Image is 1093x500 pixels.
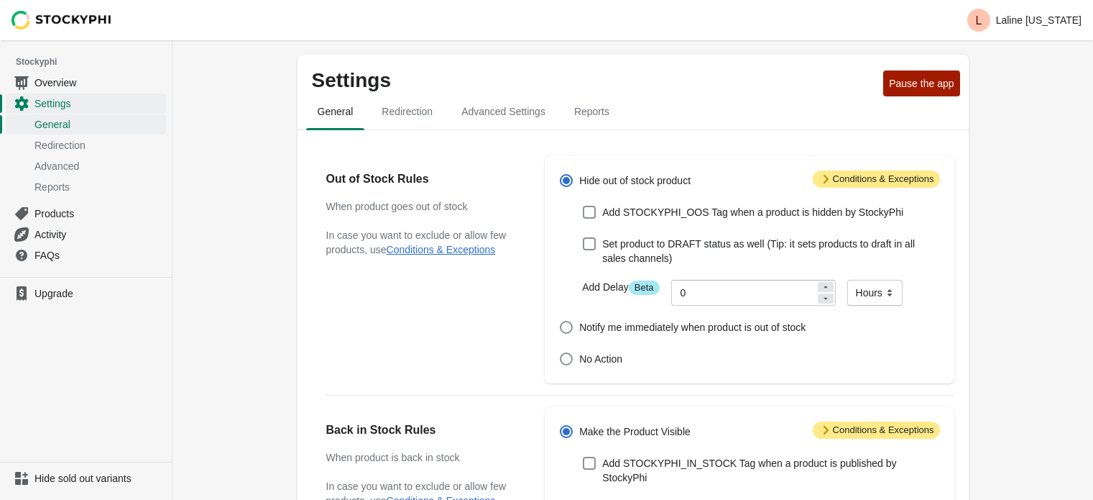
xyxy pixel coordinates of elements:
span: Advanced Settings [450,99,557,124]
h3: When product is back in stock [326,450,517,465]
span: Pause the app [889,78,954,89]
span: Conditions & Exceptions [813,422,940,439]
span: Add STOCKYPHI_OOS Tag when a product is hidden by StockyPhi [602,205,903,219]
a: Overview [6,72,166,93]
button: reports [560,93,624,130]
span: Settings [34,96,163,111]
span: No Action [579,352,622,366]
span: Set product to DRAFT status as well (Tip: it sets products to draft in all sales channels) [602,237,939,265]
h2: Out of Stock Rules [326,171,517,188]
button: Advanced settings [447,93,560,130]
label: Add Delay [582,280,659,295]
span: General [306,99,365,124]
span: Advanced [34,159,163,173]
button: redirection [367,93,447,130]
a: FAQs [6,245,166,265]
a: General [6,114,166,135]
text: L [975,14,982,27]
h2: Back in Stock Rules [326,422,517,439]
span: Avatar with initials L [967,9,990,32]
span: Beta [629,281,660,295]
span: General [34,117,163,132]
span: Activity [34,227,163,242]
a: Activity [6,224,166,245]
button: Avatar with initials LLaline [US_STATE] [961,6,1087,35]
span: Add STOCKYPHI_IN_STOCK Tag when a product is published by StockyPhi [602,456,939,485]
span: Redirection [34,138,163,153]
span: Overview [34,76,163,90]
p: In case you want to exclude or allow few products, use [326,228,517,257]
a: Hide sold out variants [6,468,166,488]
span: Hide out of stock product [579,173,691,188]
img: Stockyphi [11,11,112,29]
span: Hide sold out variants [34,471,163,486]
span: Reports [34,180,163,194]
p: Settings [312,69,878,92]
span: Products [34,206,163,221]
button: Conditions & Exceptions [387,244,496,255]
button: Pause the app [883,71,959,96]
span: Make the Product Visible [579,424,691,439]
span: Redirection [370,99,444,124]
span: FAQs [34,248,163,263]
span: Upgrade [34,286,163,301]
a: Settings [6,93,166,114]
button: general [303,93,368,130]
a: Advanced [6,155,166,176]
h3: When product goes out of stock [326,199,517,214]
a: Products [6,203,166,224]
span: Notify me immediately when product is out of stock [579,320,806,335]
a: Reports [6,176,166,197]
span: Stockyphi [16,55,172,69]
a: Upgrade [6,283,166,304]
span: Conditions & Exceptions [813,171,940,188]
a: Redirection [6,135,166,155]
p: Laline [US_STATE] [996,14,1082,26]
span: Reports [563,99,621,124]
